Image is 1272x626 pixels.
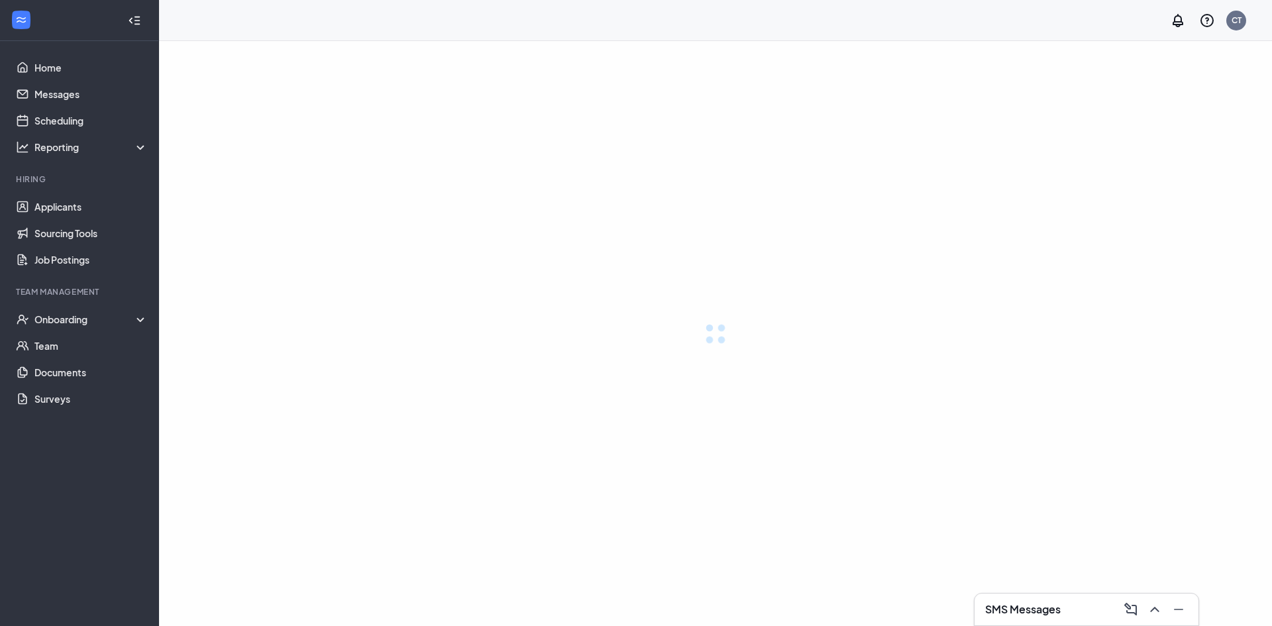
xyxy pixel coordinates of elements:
[1171,601,1187,617] svg: Minimize
[1170,13,1186,28] svg: Notifications
[34,140,148,154] div: Reporting
[16,140,29,154] svg: Analysis
[16,286,145,297] div: Team Management
[16,174,145,185] div: Hiring
[985,602,1061,617] h3: SMS Messages
[15,13,28,26] svg: WorkstreamLogo
[34,333,148,359] a: Team
[34,107,148,134] a: Scheduling
[1232,15,1242,26] div: CT
[34,220,148,246] a: Sourcing Tools
[1143,599,1164,620] button: ChevronUp
[34,313,148,326] div: Onboarding
[34,386,148,412] a: Surveys
[1199,13,1215,28] svg: QuestionInfo
[34,359,148,386] a: Documents
[1123,601,1139,617] svg: ComposeMessage
[1119,599,1140,620] button: ComposeMessage
[16,313,29,326] svg: UserCheck
[34,246,148,273] a: Job Postings
[34,81,148,107] a: Messages
[34,54,148,81] a: Home
[1147,601,1163,617] svg: ChevronUp
[34,193,148,220] a: Applicants
[128,14,141,27] svg: Collapse
[1167,599,1188,620] button: Minimize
